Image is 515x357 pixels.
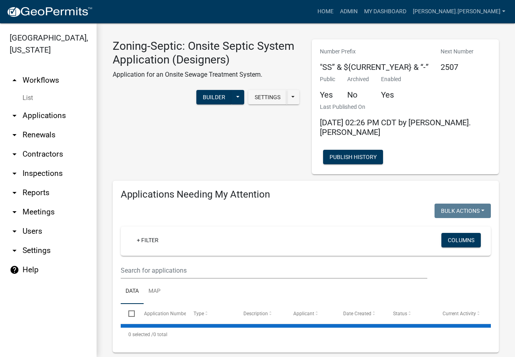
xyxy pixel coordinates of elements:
[144,311,188,316] span: Application Number
[320,62,428,72] h5: "SS” & ${CURRENT_YEAR} & “-”
[441,47,474,56] p: Next Number
[10,246,19,255] i: arrow_drop_down
[343,311,371,316] span: Date Created
[113,39,300,66] h3: Zoning-Septic: Onsite Septic System Application (Designers)
[128,332,153,337] span: 0 selected /
[236,304,286,323] datatable-header-cell: Description
[194,311,204,316] span: Type
[347,90,369,100] h5: No
[347,75,369,84] p: Archived
[121,279,144,304] a: Data
[320,47,428,56] p: Number Prefix
[385,304,435,323] datatable-header-cell: Status
[314,4,337,19] a: Home
[443,311,476,316] span: Current Activity
[10,169,19,178] i: arrow_drop_down
[393,311,407,316] span: Status
[121,304,136,323] datatable-header-cell: Select
[286,304,336,323] datatable-header-cell: Applicant
[10,188,19,198] i: arrow_drop_down
[323,155,383,161] wm-modal-confirm: Workflow Publish History
[10,130,19,140] i: arrow_drop_down
[381,75,401,84] p: Enabled
[121,262,427,279] input: Search for applications
[113,70,300,80] p: Application for an Onsite Sewage Treatment System.
[10,226,19,236] i: arrow_drop_down
[361,4,410,19] a: My Dashboard
[435,304,485,323] datatable-header-cell: Current Activity
[337,4,361,19] a: Admin
[381,90,401,100] h5: Yes
[441,233,481,247] button: Columns
[10,207,19,217] i: arrow_drop_down
[248,90,287,104] button: Settings
[410,4,509,19] a: [PERSON_NAME].[PERSON_NAME]
[320,90,335,100] h5: Yes
[10,111,19,120] i: arrow_drop_down
[130,233,165,247] a: + Filter
[243,311,268,316] span: Description
[10,149,19,159] i: arrow_drop_down
[336,304,385,323] datatable-header-cell: Date Created
[320,103,491,111] p: Last Published On
[320,118,471,137] span: [DATE] 02:26 PM CDT by [PERSON_NAME].[PERSON_NAME]
[320,75,335,84] p: Public
[10,265,19,275] i: help
[196,90,232,104] button: Builder
[435,204,491,218] button: Bulk Actions
[186,304,236,323] datatable-header-cell: Type
[136,304,186,323] datatable-header-cell: Application Number
[144,279,165,304] a: Map
[10,75,19,85] i: arrow_drop_up
[121,324,491,345] div: 0 total
[441,62,474,72] h5: 2507
[293,311,314,316] span: Applicant
[121,189,491,200] h4: Applications Needing My Attention
[323,150,383,164] button: Publish History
